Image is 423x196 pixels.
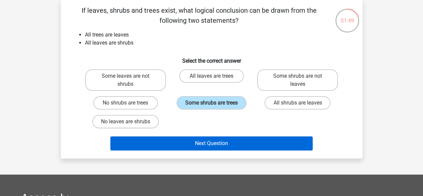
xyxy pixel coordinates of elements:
label: All shrubs are leaves [265,96,330,110]
label: No shrubs are trees [93,96,158,110]
div: 01:49 [335,8,360,25]
label: Some shrubs are not leaves [257,69,338,91]
label: Some leaves are not shrubs [85,69,166,91]
label: All leaves are trees [179,69,244,83]
li: All trees are leaves [85,31,352,39]
p: If leaves, shrubs and trees exist, what logical conclusion can be drawn from the following two st... [72,5,327,25]
label: Some shrubs are trees [177,96,246,110]
h6: Select the correct answer [72,52,352,64]
label: No leaves are shrubs [92,115,159,128]
li: All leaves are shrubs [85,39,352,47]
button: Next Question [110,136,313,150]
